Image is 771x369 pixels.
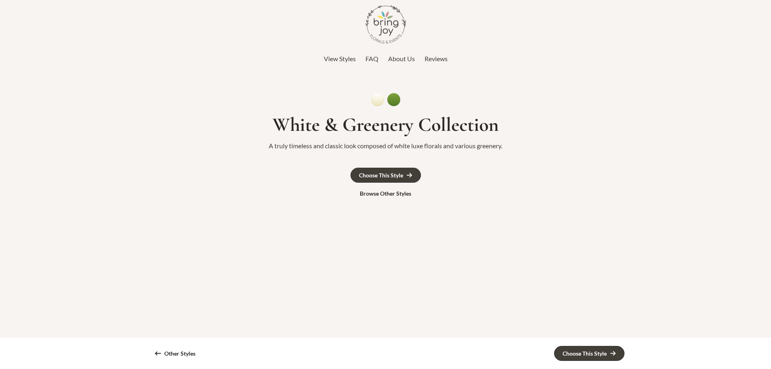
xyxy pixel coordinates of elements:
[365,55,378,62] span: FAQ
[425,55,448,62] span: Reviews
[147,346,204,360] a: Other Styles
[164,351,195,356] div: Other Styles
[425,53,448,65] a: Reviews
[365,53,378,65] a: FAQ
[350,168,421,183] a: Choose This Style
[388,55,415,62] span: About Us
[359,173,403,178] div: Choose This Style
[563,351,607,356] div: Choose This Style
[360,191,411,196] div: Browse Other Styles
[324,53,356,65] a: View Styles
[324,55,356,62] span: View Styles
[143,53,629,65] nav: Top Header Menu
[554,346,624,361] a: Choose This Style
[352,187,419,200] a: Browse Other Styles
[388,53,415,65] a: About Us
